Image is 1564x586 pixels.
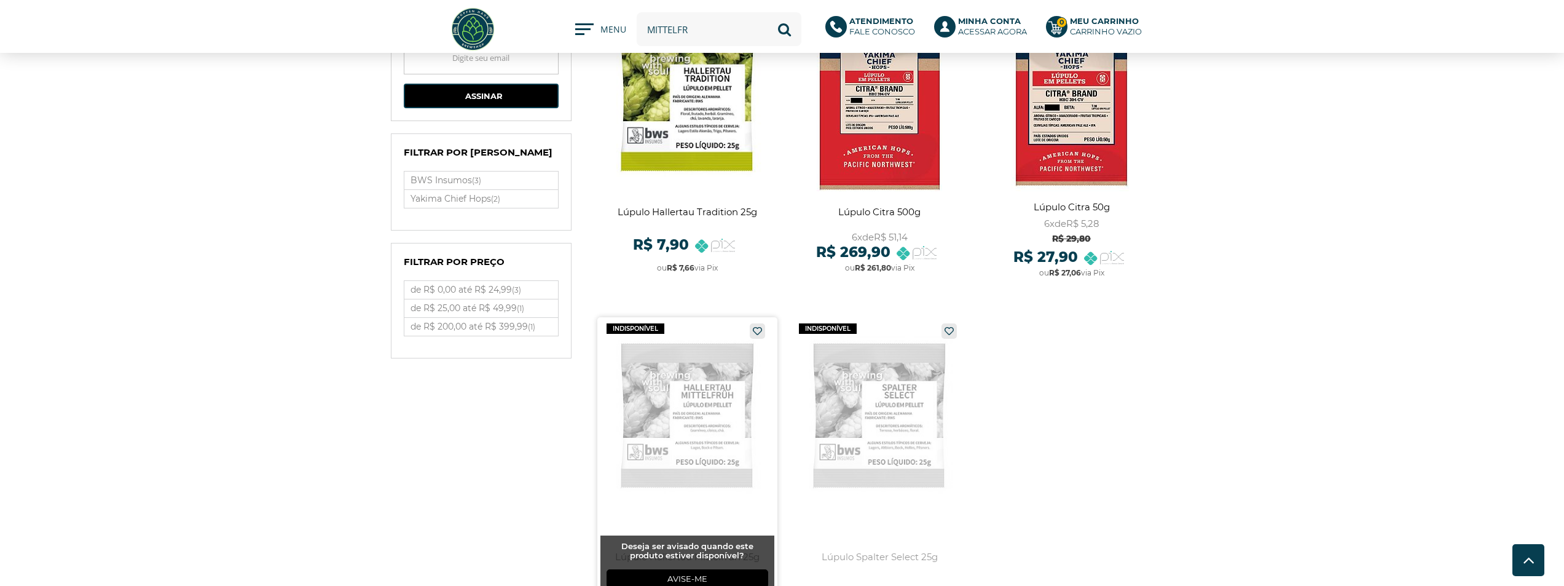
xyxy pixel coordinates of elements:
label: Yakima Chief Hops [404,190,558,208]
a: Yakima Chief Hops(2) [404,190,558,208]
a: de R$ 25,00 até R$ 49,99(1) [404,299,558,317]
button: Buscar [768,12,801,46]
p: Acessar agora [958,16,1027,37]
small: (3) [472,176,481,185]
label: de R$ 0,00 até R$ 24,99 [404,281,558,299]
p: Fale conosco [849,16,915,37]
input: Digite seu email [404,41,559,74]
a: Minha ContaAcessar agora [934,16,1034,43]
a: de R$ 200,00 até R$ 399,99(1) [404,318,558,336]
a: Lúpulo Hallertau Tradition 25g [597,1,777,287]
a: Lúpulo Citra 50g [981,1,1161,287]
strong: 0 [1056,17,1067,28]
img: Hopfen Haus BrewShop [450,6,496,52]
a: AtendimentoFale conosco [825,16,922,43]
small: (1) [528,322,535,331]
small: (1) [517,304,524,313]
input: Digite o que você procura [637,12,801,46]
label: de R$ 25,00 até R$ 49,99 [404,299,558,317]
a: de R$ 0,00 até R$ 24,99(3) [404,281,558,299]
span: indisponível [607,323,664,334]
b: Atendimento [849,16,913,26]
small: (2) [491,194,500,204]
button: Assinar [404,84,559,108]
a: BWS Insumos(3) [404,172,558,189]
span: Deseja ser avisado quando este produto estiver disponível? [621,541,753,560]
label: BWS Insumos [404,172,558,189]
h4: Filtrar por [PERSON_NAME] [404,146,559,165]
b: Meu Carrinho [1070,16,1139,26]
span: indisponível [799,323,857,334]
label: de R$ 200,00 até R$ 399,99 [404,318,558,336]
span: MENU [600,23,624,42]
small: (3) [512,285,521,295]
a: Lúpulo Citra 500g [790,1,970,287]
b: Minha Conta [958,16,1021,26]
h4: Filtrar por Preço [404,256,559,274]
button: MENU [575,23,624,36]
div: Carrinho Vazio [1070,26,1142,37]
